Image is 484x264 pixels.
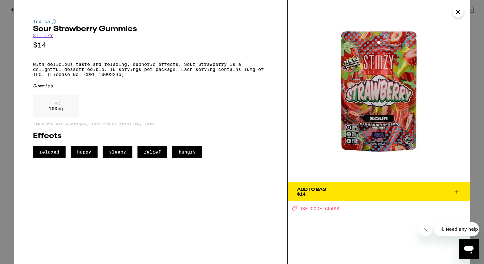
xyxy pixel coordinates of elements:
p: With delicious taste and relaxing, euphoric effects, Sour Strawberry is a delightful dessert edib... [33,62,268,77]
p: $14 [33,41,268,49]
span: relaxed [33,146,66,158]
a: STIIIZY [33,33,53,38]
span: relief [137,146,167,158]
span: USE CODE GRASS [299,206,339,211]
div: Gummies [33,83,268,88]
p: THC [49,101,63,106]
span: Hi. Need any help? [4,4,46,9]
span: hungry [172,146,202,158]
iframe: Button to launch messaging window [459,239,479,259]
div: Add To Bag [297,187,326,192]
h2: Sour Strawberry Gummies [33,25,268,33]
button: Close [452,6,464,18]
button: Add To Bag$14 [288,182,470,201]
span: $14 [297,192,306,197]
span: happy [71,146,98,158]
div: Indica [33,19,268,24]
div: 100 mg [33,95,79,117]
iframe: Message from company [435,222,479,236]
h2: Effects [33,132,268,140]
p: *Amounts are averages, individual items may vary. [33,122,268,126]
img: indicaColor.svg [52,19,56,24]
iframe: Close message [419,223,432,236]
span: sleepy [103,146,132,158]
